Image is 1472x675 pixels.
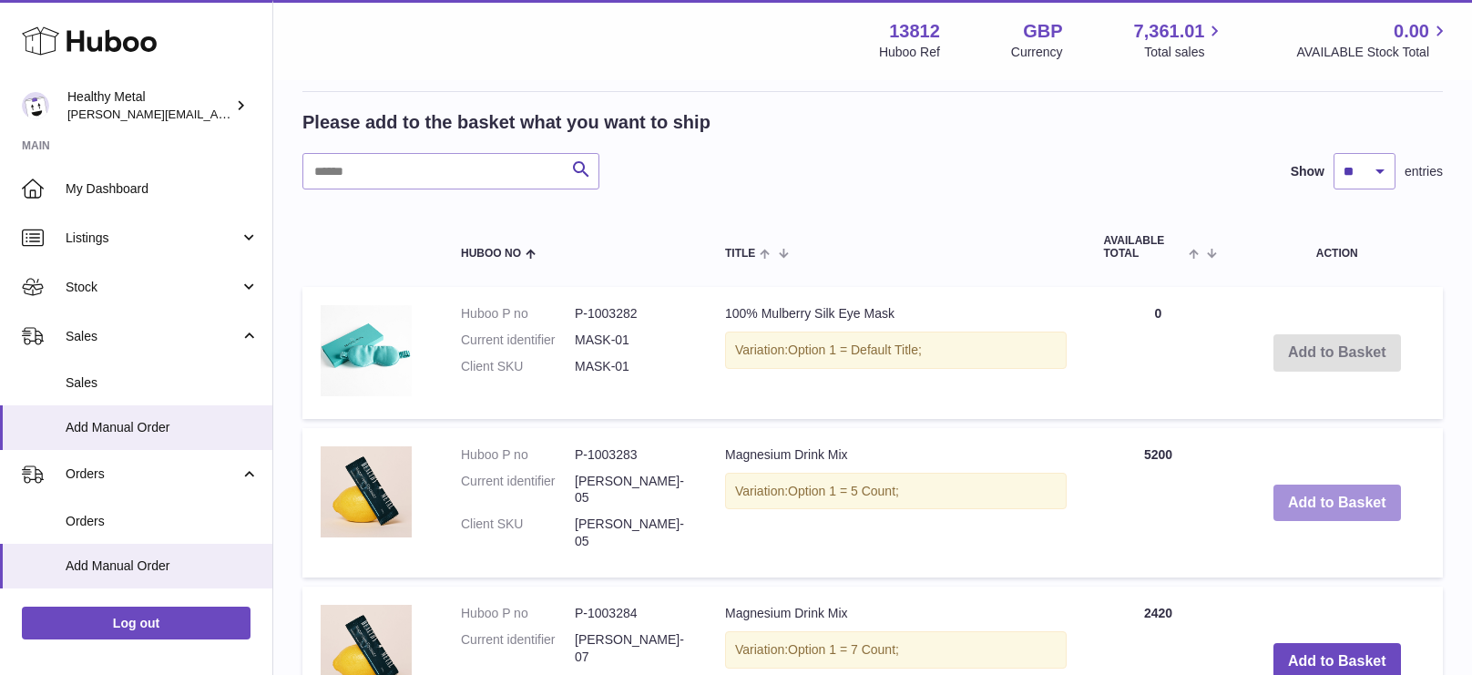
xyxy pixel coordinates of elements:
[67,107,365,121] span: [PERSON_NAME][EMAIL_ADDRESS][DOMAIN_NAME]
[1085,287,1231,419] td: 0
[66,279,240,296] span: Stock
[725,248,755,260] span: Title
[461,605,575,622] dt: Huboo P no
[575,332,689,349] dd: MASK-01
[66,180,259,198] span: My Dashboard
[66,374,259,392] span: Sales
[66,328,240,345] span: Sales
[788,343,922,357] span: Option 1 = Default Title;
[1296,44,1450,61] span: AVAILABLE Stock Total
[461,332,575,349] dt: Current identifier
[725,473,1067,510] div: Variation:
[889,19,940,44] strong: 13812
[575,446,689,464] dd: P-1003283
[788,642,899,657] span: Option 1 = 7 Count;
[66,419,259,436] span: Add Manual Order
[321,305,412,396] img: 100% Mulberry Silk Eye Mask
[788,484,899,498] span: Option 1 = 5 Count;
[461,473,575,507] dt: Current identifier
[66,230,240,247] span: Listings
[1231,217,1443,277] th: Action
[66,557,259,575] span: Add Manual Order
[67,88,231,123] div: Healthy Metal
[1134,19,1205,44] span: 7,361.01
[22,607,250,639] a: Log out
[575,516,689,550] dd: [PERSON_NAME]-05
[321,446,412,537] img: Magnesium Drink Mix
[1023,19,1062,44] strong: GBP
[575,605,689,622] dd: P-1003284
[879,44,940,61] div: Huboo Ref
[1273,485,1401,522] button: Add to Basket
[725,631,1067,669] div: Variation:
[22,92,49,119] img: jose@healthy-metal.com
[1103,235,1184,259] span: AVAILABLE Total
[461,631,575,666] dt: Current identifier
[461,358,575,375] dt: Client SKU
[461,446,575,464] dt: Huboo P no
[707,287,1085,419] td: 100% Mulberry Silk Eye Mask
[725,332,1067,369] div: Variation:
[707,428,1085,578] td: Magnesium Drink Mix
[66,465,240,483] span: Orders
[1291,163,1324,180] label: Show
[1085,428,1231,578] td: 5200
[302,110,710,135] h2: Please add to the basket what you want to ship
[1011,44,1063,61] div: Currency
[66,513,259,530] span: Orders
[575,358,689,375] dd: MASK-01
[1405,163,1443,180] span: entries
[1296,19,1450,61] a: 0.00 AVAILABLE Stock Total
[461,305,575,322] dt: Huboo P no
[575,473,689,507] dd: [PERSON_NAME]-05
[461,516,575,550] dt: Client SKU
[1394,19,1429,44] span: 0.00
[1134,19,1226,61] a: 7,361.01 Total sales
[461,248,521,260] span: Huboo no
[1144,44,1225,61] span: Total sales
[575,631,689,666] dd: [PERSON_NAME]-07
[575,305,689,322] dd: P-1003282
